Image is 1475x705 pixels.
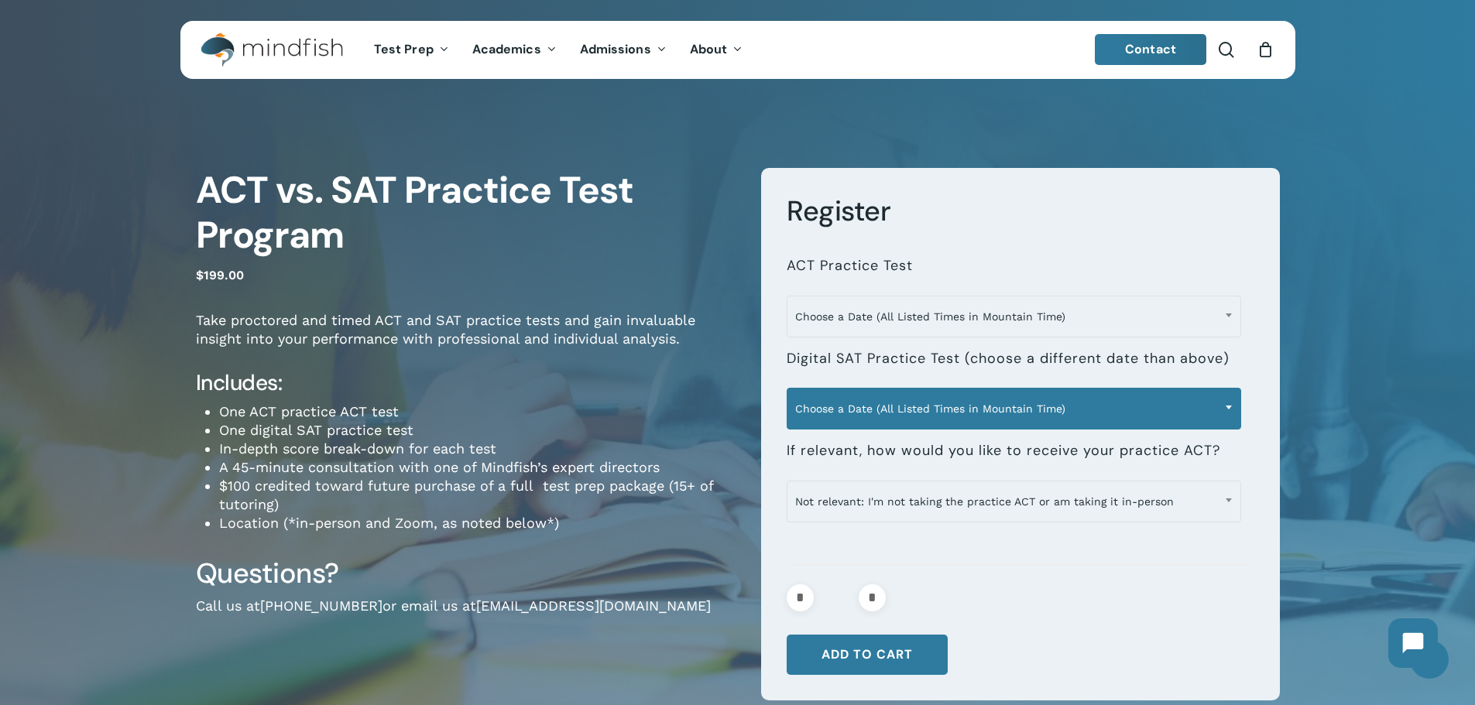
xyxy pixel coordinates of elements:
a: Contact [1095,34,1206,65]
span: Test Prep [374,41,434,57]
a: [PHONE_NUMBER] [260,597,382,614]
li: $100 credited toward future purchase of a full test prep package (15+ of tutoring) [219,477,738,514]
li: Location (*in-person and Zoom, as noted below*) [219,514,738,532]
h1: ACT vs. SAT Practice Test Program [196,168,738,258]
a: Test Prep [362,43,461,56]
span: Not relevant: I'm not taking the practice ACT or am taking it in-person [787,481,1241,522]
span: About [690,41,728,57]
span: Choose a Date (All Listed Times in Mountain Time) [787,300,1240,333]
span: Academics [472,41,541,57]
span: Choose a Date (All Listed Times in Mountain Time) [787,296,1241,337]
li: One ACT practice ACT test [219,402,738,421]
a: Cart [1257,41,1274,58]
p: Call us at or email us at [196,597,738,636]
button: Add to cart [787,635,948,675]
span: $ [196,268,204,282]
li: One digital SAT practice test [219,421,738,440]
h3: Questions? [196,556,738,591]
span: Not relevant: I'm not taking the practice ACT or am taking it in-person [787,485,1240,518]
input: Product quantity [818,584,854,611]
label: Digital SAT Practice Test (choose a different date than above) [787,350,1230,368]
a: Admissions [568,43,678,56]
li: A 45-minute consultation with one of Mindfish’s expert directors [219,458,738,477]
a: [EMAIL_ADDRESS][DOMAIN_NAME] [476,597,711,614]
span: Contact [1125,41,1176,57]
li: In-depth score break-down for each test [219,440,738,458]
header: Main Menu [180,21,1295,79]
h4: Includes: [196,369,738,397]
label: If relevant, how would you like to receive your practice ACT? [787,442,1220,460]
h3: Register [787,193,1254,229]
iframe: Chatbot [1373,603,1453,683]
a: Academics [461,43,568,56]
bdi: 199.00 [196,268,244,282]
span: Admissions [580,41,651,57]
a: About [678,43,755,56]
nav: Main Menu [362,21,754,79]
label: ACT Practice Test [787,257,913,275]
p: Take proctored and timed ACT and SAT practice tests and gain invaluable insight into your perform... [196,311,738,369]
span: Choose a Date (All Listed Times in Mountain Time) [787,388,1241,430]
span: Choose a Date (All Listed Times in Mountain Time) [787,392,1240,425]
